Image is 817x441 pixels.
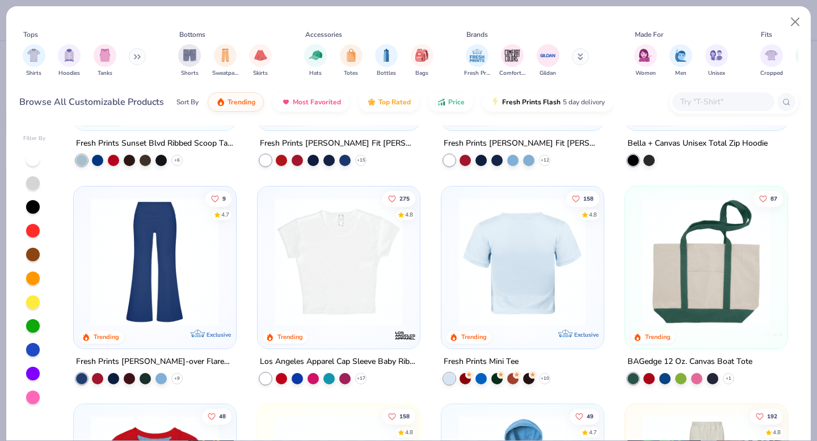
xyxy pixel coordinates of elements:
[540,156,549,163] span: + 12
[399,414,410,419] span: 158
[99,49,111,62] img: Tanks Image
[269,197,408,325] img: b0603986-75a5-419a-97bc-283c66fe3a23
[628,136,768,150] div: Bella + Canvas Unisex Total Zip Hoodie
[415,69,428,78] span: Bags
[634,44,657,78] button: filter button
[770,196,777,201] span: 87
[58,44,81,78] div: filter for Hoodies
[761,29,772,40] div: Fits
[710,49,723,62] img: Unisex Image
[85,197,225,325] img: f981a934-f33f-4490-a3ad-477cd5e6773b
[411,44,433,78] div: filter for Bags
[589,429,597,437] div: 4.7
[378,97,411,107] span: Top Rated
[448,97,465,107] span: Price
[19,95,164,109] div: Browse All Customizable Products
[405,210,413,219] div: 4.8
[27,49,40,62] img: Shirts Image
[563,96,605,109] span: 5 day delivery
[212,44,238,78] button: filter button
[382,409,415,425] button: Like
[502,97,561,107] span: Fresh Prints Flash
[761,324,784,346] img: BAGedge logo
[222,210,230,219] div: 4.7
[63,49,75,62] img: Hoodies Image
[540,69,556,78] span: Gildan
[76,136,234,150] div: Fresh Prints Sunset Blvd Ribbed Scoop Tank Top
[499,44,525,78] button: filter button
[444,136,601,150] div: Fresh Prints [PERSON_NAME] Fit [PERSON_NAME] Shirt
[23,44,45,78] button: filter button
[23,44,45,78] div: filter for Shirts
[359,92,419,112] button: Top Rated
[408,197,548,325] img: f2b333be-1c19-4d0f-b003-dae84be201f4
[635,29,663,40] div: Made For
[466,29,488,40] div: Brands
[760,44,783,78] button: filter button
[773,429,781,437] div: 4.8
[428,92,473,112] button: Price
[176,97,199,107] div: Sort By
[628,354,752,368] div: BAGedge 12 Oz. Canvas Boat Tote
[58,44,81,78] button: filter button
[675,49,687,62] img: Men Image
[499,69,525,78] span: Comfort Colors
[340,44,363,78] div: filter for Totes
[377,69,396,78] span: Bottles
[726,375,731,381] span: + 1
[669,44,692,78] button: filter button
[207,330,231,338] span: Exclusive
[382,190,415,206] button: Like
[260,354,418,368] div: Los Angeles Apparel Cap Sleeve Baby Rib Crop Top
[583,196,593,201] span: 158
[705,44,728,78] button: filter button
[178,44,201,78] button: filter button
[380,49,393,62] img: Bottles Image
[760,69,783,78] span: Cropped
[482,92,613,112] button: Fresh Prints Flash5 day delivery
[464,69,490,78] span: Fresh Prints
[375,44,398,78] div: filter for Bottles
[212,44,238,78] div: filter for Sweatpants
[635,69,656,78] span: Women
[504,47,521,64] img: Comfort Colors Image
[223,196,226,201] span: 9
[178,44,201,78] div: filter for Shorts
[293,97,341,107] span: Most Favorited
[206,190,232,206] button: Like
[589,210,597,219] div: 4.8
[23,134,46,143] div: Filter By
[208,92,264,112] button: Trending
[357,156,365,163] span: + 15
[203,409,232,425] button: Like
[345,49,357,62] img: Totes Image
[309,49,322,62] img: Hats Image
[540,375,549,381] span: + 10
[94,44,116,78] button: filter button
[760,44,783,78] div: filter for Cropped
[174,375,180,381] span: + 9
[212,69,238,78] span: Sweatpants
[675,69,687,78] span: Men
[405,429,413,437] div: 4.8
[537,44,559,78] button: filter button
[220,414,226,419] span: 48
[464,44,490,78] button: filter button
[444,354,519,368] div: Fresh Prints Mini Tee
[254,49,267,62] img: Skirts Image
[639,49,652,62] img: Women Image
[761,105,784,128] img: Bella + Canvas logo
[587,414,593,419] span: 49
[540,47,557,64] img: Gildan Image
[273,92,349,112] button: Most Favorited
[399,196,410,201] span: 275
[344,69,358,78] span: Totes
[219,49,231,62] img: Sweatpants Image
[304,44,327,78] button: filter button
[592,197,731,325] img: dcfe7741-dfbe-4acc-ad9a-3b0f92b71621
[767,414,777,419] span: 192
[765,49,778,62] img: Cropped Image
[637,197,776,325] img: 0486bd9f-63a6-4ed9-b254-6ac5fae3ddb5
[249,44,272,78] div: filter for Skirts
[491,97,500,107] img: flash.gif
